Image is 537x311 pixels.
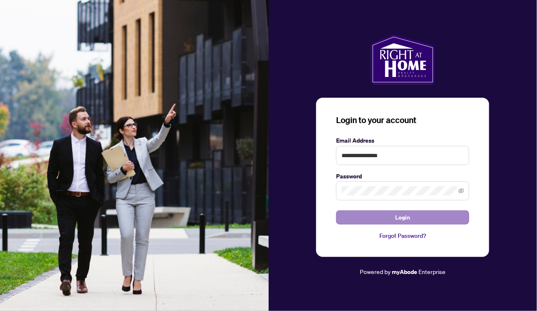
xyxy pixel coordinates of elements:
[360,268,391,275] span: Powered by
[392,267,417,276] a: myAbode
[371,35,435,84] img: ma-logo
[336,231,469,240] a: Forgot Password?
[458,188,464,194] span: eye-invisible
[336,136,469,145] label: Email Address
[418,268,445,275] span: Enterprise
[336,114,469,126] h3: Login to your account
[395,211,410,224] span: Login
[336,210,469,225] button: Login
[336,172,469,181] label: Password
